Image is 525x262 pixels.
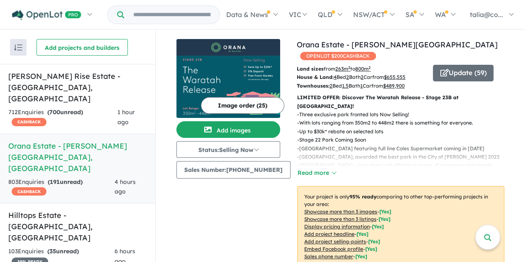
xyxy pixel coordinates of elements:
[368,238,380,245] span: [ Yes ]
[115,178,136,196] span: 4 hours ago
[49,108,60,116] span: 700
[304,238,366,245] u: Add project selling-points
[297,40,498,49] a: Orana Estate - [PERSON_NAME][GEOGRAPHIC_DATA]
[297,65,427,73] p: from
[12,187,46,196] span: CASHBACK
[384,74,405,80] u: $ 655,555
[297,73,427,81] p: Bed Bath Car from
[304,208,377,215] u: Showcase more than 3 images
[297,110,511,119] p: - Three exclusive park fronted lots Now Selling!
[334,74,337,80] u: 4
[300,52,376,60] span: OPENLOT $ 200 CASHBACK
[357,231,369,237] span: [ Yes ]
[297,168,336,178] button: Read more
[297,153,511,161] p: - [GEOGRAPHIC_DATA], awarded the best park in the City of [PERSON_NAME] 2022
[378,216,391,222] span: [ Yes ]
[304,231,354,237] u: Add project headline
[50,178,60,186] span: 191
[304,253,353,260] u: Sales phone number
[297,144,511,153] p: - [GEOGRAPHIC_DATA] featuring full line Coles Supermarket coming in [DATE]
[349,193,376,200] b: 95 % ready
[346,74,349,80] u: 2
[304,246,363,252] u: Embed Facebook profile
[8,71,147,104] h5: [PERSON_NAME] Rise Estate - [GEOGRAPHIC_DATA] , [GEOGRAPHIC_DATA]
[297,161,511,169] p: - [GEOGRAPHIC_DATA] – now open and offering a range of programs and events
[355,253,367,260] span: [ Yes ]
[297,74,334,80] b: House & Land:
[8,140,147,174] h5: Orana Estate - [PERSON_NAME][GEOGRAPHIC_DATA] , [GEOGRAPHIC_DATA]
[297,82,427,90] p: Bed Bath Car from
[335,66,350,72] u: 263 m
[47,247,79,255] strong: ( unread)
[8,177,115,197] div: 803 Enquir ies
[117,108,135,126] span: 1 hour ago
[360,83,363,89] u: 1
[365,246,377,252] span: [ Yes ]
[297,136,511,144] p: - Stage 22 Park Coming Soon
[330,83,332,89] u: 2
[350,66,371,72] span: to
[12,10,81,20] img: Openlot PRO Logo White
[379,208,391,215] span: [ Yes ]
[348,65,350,70] sup: 2
[342,83,349,89] u: 1.5
[304,216,376,222] u: Showcase more than 3 listings
[355,66,371,72] u: 800 m
[304,223,370,230] u: Display pricing information
[47,108,83,116] strong: ( unread)
[126,6,218,24] input: Try estate name, suburb, builder or developer
[470,10,503,19] span: talia@co...
[176,121,280,138] button: Add images
[176,56,280,118] img: Orana Estate - Clyde North
[176,161,291,179] button: Sales Number:[PHONE_NUMBER]
[297,66,324,72] b: Land sizes
[180,42,277,52] img: Orana Estate - Clyde North Logo
[372,223,384,230] span: [ Yes ]
[8,210,147,243] h5: Hilltops Estate - [GEOGRAPHIC_DATA] , [GEOGRAPHIC_DATA]
[297,93,504,110] p: LIMITED OFFER: Discover The Waratah Release - Stage 23B at [GEOGRAPHIC_DATA]!
[297,127,511,136] p: - Up to $30k* rebate on selected lots
[383,83,405,89] u: $ 489,900
[201,97,284,114] button: Image order (25)
[8,108,117,127] div: 712 Enquir ies
[361,74,364,80] u: 2
[37,39,128,56] button: Add projects and builders
[176,141,280,158] button: Status:Selling Now
[12,118,46,126] span: CASHBACK
[297,119,511,127] p: - With lots ranging from 350m2 to 448m2 there is something for everyone.
[176,39,280,118] a: Orana Estate - Clyde North LogoOrana Estate - Clyde North
[297,83,330,89] b: Townhouses:
[369,65,371,70] sup: 2
[433,65,493,81] button: Update (59)
[14,44,22,51] img: sort.svg
[49,247,56,255] span: 35
[48,178,83,186] strong: ( unread)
